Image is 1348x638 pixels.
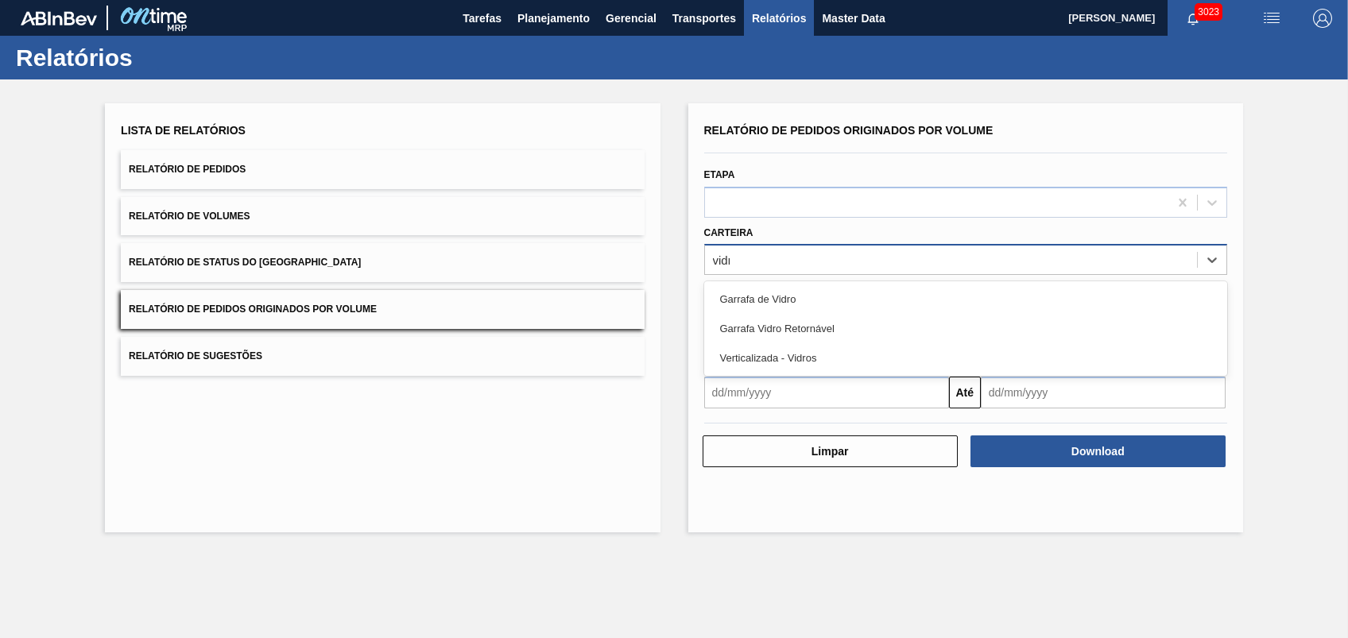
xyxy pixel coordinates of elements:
input: dd/mm/yyyy [704,377,949,408]
button: Relatório de Status do [GEOGRAPHIC_DATA] [121,243,644,282]
button: Download [970,435,1226,467]
span: Lista de Relatórios [121,124,246,137]
span: Relatório de Volumes [129,211,250,222]
img: TNhmsLtSVTkK8tSr43FrP2fwEKptu5GPRR3wAAAABJRU5ErkJggg== [21,11,97,25]
img: Logout [1313,9,1332,28]
div: Garrafa Vidro Retornável [704,314,1227,343]
span: Relatório de Status do [GEOGRAPHIC_DATA] [129,257,361,268]
span: Relatório de Pedidos Originados por Volume [704,124,994,137]
button: Relatório de Sugestões [121,337,644,376]
input: dd/mm/yyyy [981,377,1226,408]
span: Transportes [672,9,736,28]
button: Relatório de Pedidos Originados por Volume [121,290,644,329]
h1: Relatórios [16,48,298,67]
span: Relatórios [752,9,806,28]
label: Etapa [704,169,735,180]
span: Master Data [822,9,885,28]
button: Notificações [1168,7,1218,29]
label: Carteira [704,227,753,238]
span: Relatório de Sugestões [129,350,262,362]
div: Garrafa de Vidro [704,284,1227,314]
button: Relatório de Volumes [121,197,644,236]
span: Gerencial [606,9,657,28]
div: Verticalizada - Vidros [704,343,1227,373]
img: userActions [1262,9,1281,28]
button: Limpar [703,435,958,467]
span: Relatório de Pedidos [129,164,246,175]
button: Até [949,377,981,408]
span: Planejamento [517,9,590,28]
button: Relatório de Pedidos [121,150,644,189]
span: Relatório de Pedidos Originados por Volume [129,304,377,315]
span: 3023 [1195,3,1222,21]
span: Tarefas [463,9,502,28]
